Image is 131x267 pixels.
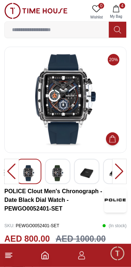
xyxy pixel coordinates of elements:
[87,3,106,21] a: 0Wishlist
[106,3,127,21] button: 4My Bag
[51,165,64,182] img: POLICE Men's Chronograph Black Dial Watch - PEWGO0052401-SET
[4,220,59,231] p: PEWGO0052401-SET
[80,165,93,182] img: POLICE Men's Chronograph Black Dial Watch - PEWGO0052401-SET
[87,14,106,20] span: Wishlist
[56,233,106,245] h3: AED 1000.00
[4,187,104,213] h3: POLICE Clout Men's Chronograph - Date Black Dial Watch - PEWGO0052401-SET
[108,54,119,65] span: 20%
[110,246,126,262] div: Chat Widget
[102,220,127,231] p: ( In stock )
[4,3,67,19] img: ...
[104,187,127,213] img: POLICE Clout Men's Chronograph - Date Black Dial Watch - PEWGO0052401-SET
[106,132,119,145] button: Add to Cart
[119,3,125,9] span: 4
[4,233,50,245] h2: AED 800.00
[41,251,49,260] a: Home
[4,223,15,228] span: SKU :
[22,165,35,182] img: POLICE Men's Chronograph Black Dial Watch - PEWGO0052401-SET
[107,14,125,19] span: My Bag
[11,53,120,147] img: POLICE Men's Chronograph Black Dial Watch - PEWGO0052401-SET
[109,165,122,182] img: POLICE Men's Chronograph Black Dial Watch - PEWGO0052401-SET
[98,3,104,9] span: 0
